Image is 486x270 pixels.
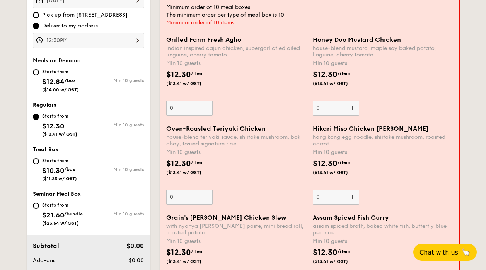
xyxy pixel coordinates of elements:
span: 🦙 [461,248,471,257]
img: icon-add.58712e84.svg [201,190,213,204]
span: $12.30 [313,70,338,79]
span: Honey Duo Mustard Chicken [313,36,401,43]
span: ($23.54 w/ GST) [42,220,79,226]
input: Starts from$10.30/box($11.23 w/ GST)Min 10 guests [33,158,39,164]
span: Oven-Roasted Teriyaki Chicken [166,125,266,132]
span: /bundle [64,211,83,217]
span: Meals on Demand [33,57,81,64]
span: ($13.41 w/ GST) [166,169,219,176]
div: Min 10 guests [89,167,144,172]
div: hong kong egg noodle, shiitake mushroom, roasted carrot [313,134,453,147]
div: Min 10 guests [313,60,453,67]
span: Deliver to my address [42,22,98,30]
div: Starts from [42,113,77,119]
span: $12.84 [42,77,65,86]
div: Starts from [42,157,77,164]
span: $21.60 [42,211,64,219]
div: Min 10 guests [166,238,307,245]
span: Assam Spiced Fish Curry [313,214,389,221]
div: indian inspired cajun chicken, supergarlicfied oiled linguine, cherry tomato [166,45,307,58]
span: /item [338,249,350,254]
input: Grilled Farm Fresh Aglioindian inspired cajun chicken, supergarlicfied oiled linguine, cherry tom... [166,101,213,116]
span: Pick up from [STREET_ADDRESS] [42,11,128,19]
span: Treat Box [33,146,58,153]
span: $12.30 [42,122,64,130]
img: icon-reduce.1d2dbef1.svg [336,101,348,115]
img: icon-add.58712e84.svg [348,101,359,115]
span: /item [191,160,204,165]
input: Hikari Miso Chicken [PERSON_NAME]hong kong egg noodle, shiitake mushroom, roasted carrotMin 10 gu... [313,190,359,205]
span: Chat with us [419,249,458,256]
div: with nyonya [PERSON_NAME] paste, mini bread roll, roasted potato [166,223,307,236]
span: $12.30 [313,159,338,168]
span: $0.00 [126,242,144,249]
div: assam spiced broth, baked white fish, butterfly blue pea rice [313,223,453,236]
span: ($14.00 w/ GST) [42,87,79,92]
div: Min 10 guests [166,60,307,67]
span: ($13.41 w/ GST) [166,258,219,265]
span: /item [338,160,350,165]
span: /item [191,71,204,76]
img: icon-reduce.1d2dbef1.svg [336,190,348,204]
div: Min 10 guests [89,211,144,217]
span: Add-ons [33,257,55,264]
input: Starts from$21.60/bundle($23.54 w/ GST)Min 10 guests [33,203,39,209]
div: Min 10 guests [89,78,144,83]
span: ($13.41 w/ GST) [313,169,365,176]
img: icon-reduce.1d2dbef1.svg [189,101,201,115]
span: /box [65,78,76,83]
button: Chat with us🦙 [413,244,477,261]
span: Regulars [33,102,56,108]
div: Min 10 guests [313,149,453,156]
div: Minimum order of 10 items. [166,19,453,27]
div: Min 10 guests [166,149,307,156]
div: house-blend teriyaki sauce, shiitake mushroom, bok choy, tossed signature rice [166,134,307,147]
span: ($13.41 w/ GST) [313,258,365,265]
span: $12.30 [166,248,191,257]
img: icon-add.58712e84.svg [201,101,213,115]
span: ($13.41 w/ GST) [42,132,77,137]
span: ($13.41 w/ GST) [313,80,365,87]
input: Deliver to my address [33,23,39,29]
input: Pick up from [STREET_ADDRESS] [33,12,39,18]
span: Seminar Meal Box [33,191,81,197]
input: Starts from$12.30($13.41 w/ GST)Min 10 guests [33,114,39,120]
span: Grain's [PERSON_NAME] Chicken Stew [166,214,286,221]
span: /item [191,249,204,254]
span: /item [338,71,350,76]
span: ($11.23 w/ GST) [42,176,77,181]
span: Hikari Miso Chicken [PERSON_NAME] [313,125,429,132]
span: $12.30 [166,70,191,79]
span: /box [64,167,75,172]
div: Min 10 guests [89,122,144,128]
span: Grilled Farm Fresh Aglio [166,36,241,43]
div: Starts from [42,202,83,208]
input: Event time [33,33,144,48]
span: $12.30 [166,159,191,168]
input: Starts from$12.84/box($14.00 w/ GST)Min 10 guests [33,69,39,75]
img: icon-add.58712e84.svg [348,190,359,204]
div: Starts from [42,68,79,75]
span: ($13.41 w/ GST) [166,80,219,87]
div: house-blend mustard, maple soy baked potato, linguine, cherry tomato [313,45,453,58]
img: icon-reduce.1d2dbef1.svg [189,190,201,204]
span: $10.30 [42,166,64,175]
span: $0.00 [129,257,144,264]
span: Subtotal [33,242,59,249]
div: Min 10 guests [313,238,453,245]
input: Honey Duo Mustard Chickenhouse-blend mustard, maple soy baked potato, linguine, cherry tomatoMin ... [313,101,359,116]
input: Oven-Roasted Teriyaki Chickenhouse-blend teriyaki sauce, shiitake mushroom, bok choy, tossed sign... [166,190,213,205]
span: $12.30 [313,248,338,257]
